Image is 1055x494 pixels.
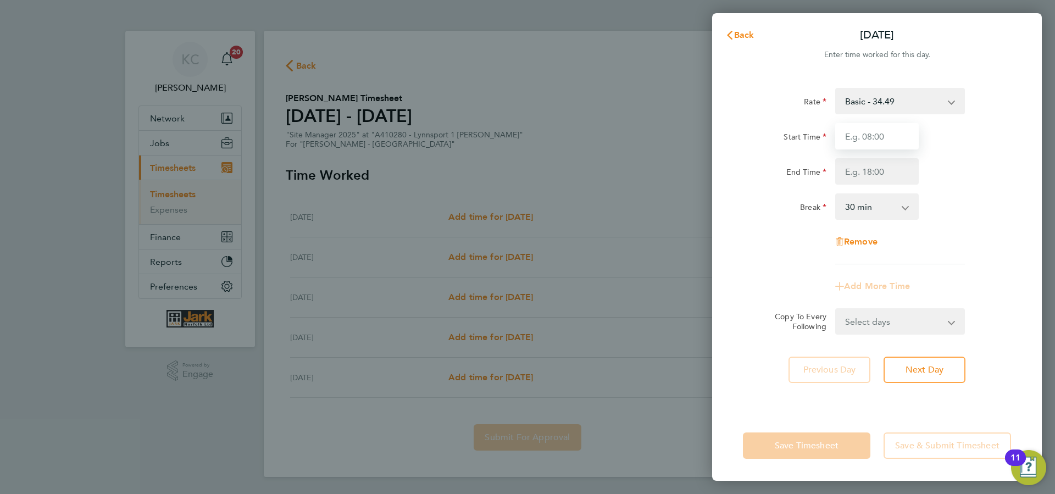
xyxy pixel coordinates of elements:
[835,237,878,246] button: Remove
[835,123,919,149] input: E.g. 08:00
[884,357,965,383] button: Next Day
[734,30,754,40] span: Back
[906,364,943,375] span: Next Day
[712,48,1042,62] div: Enter time worked for this day.
[1010,458,1020,472] div: 11
[714,24,765,46] button: Back
[786,167,826,180] label: End Time
[844,236,878,247] span: Remove
[800,202,826,215] label: Break
[784,132,826,145] label: Start Time
[835,158,919,185] input: E.g. 18:00
[1011,450,1046,485] button: Open Resource Center, 11 new notifications
[804,97,826,110] label: Rate
[766,312,826,331] label: Copy To Every Following
[860,27,894,43] p: [DATE]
